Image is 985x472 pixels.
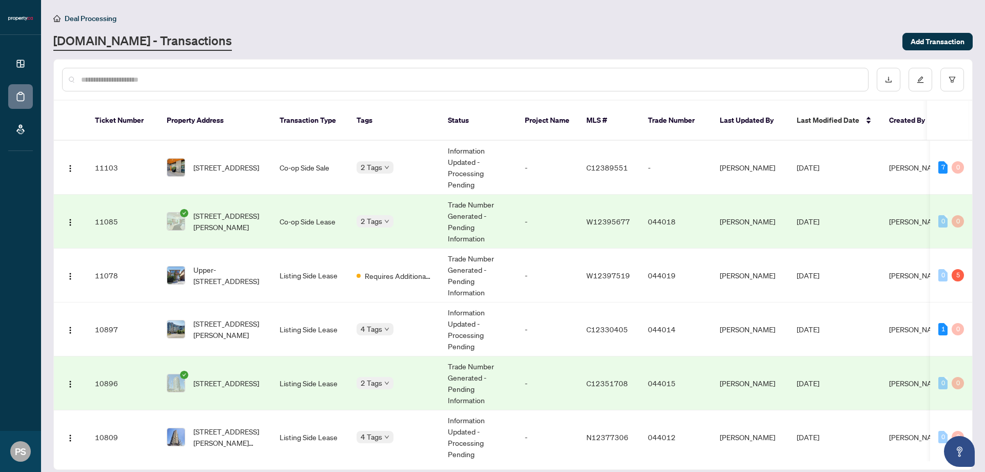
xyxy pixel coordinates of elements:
td: - [517,303,578,356]
span: C12330405 [586,325,628,334]
td: Co-op Side Sale [271,141,348,195]
span: [STREET_ADDRESS] [193,377,259,389]
span: [PERSON_NAME] [889,432,944,442]
span: 2 Tags [361,377,382,389]
td: - [517,249,578,303]
div: 5 [952,269,964,281]
span: [DATE] [797,325,819,334]
th: Ticket Number [87,101,159,141]
td: Listing Side Lease [271,356,348,410]
td: [PERSON_NAME] [712,410,789,464]
span: N12377306 [586,432,628,442]
span: down [384,165,389,170]
th: MLS # [578,101,640,141]
span: 4 Tags [361,323,382,335]
td: 10809 [87,410,159,464]
td: Trade Number Generated - Pending Information [440,356,517,410]
span: 2 Tags [361,215,382,227]
div: 0 [938,377,948,389]
img: Logo [66,272,74,280]
span: [PERSON_NAME] [889,217,944,226]
th: Tags [348,101,440,141]
span: download [885,76,892,83]
td: Information Updated - Processing Pending [440,303,517,356]
img: thumbnail-img [167,213,185,230]
td: Information Updated - Processing Pending [440,410,517,464]
span: Upper-[STREET_ADDRESS] [193,264,263,287]
img: thumbnail-img [167,267,185,284]
span: filter [949,76,956,83]
img: Logo [66,218,74,226]
img: thumbnail-img [167,320,185,338]
span: [STREET_ADDRESS][PERSON_NAME][PERSON_NAME] [193,426,263,448]
span: [PERSON_NAME] [889,163,944,172]
td: Trade Number Generated - Pending Information [440,195,517,249]
span: Last Modified Date [797,115,859,126]
button: Logo [62,213,78,230]
td: Listing Side Lease [271,303,348,356]
td: 11078 [87,249,159,303]
div: 0 [938,269,948,281]
div: 0 [952,431,964,443]
span: [DATE] [797,432,819,442]
td: Listing Side Lease [271,410,348,464]
th: Trade Number [640,101,712,141]
div: 0 [952,323,964,335]
td: 044015 [640,356,712,410]
span: [PERSON_NAME] [889,271,944,280]
div: 0 [952,161,964,174]
span: [PERSON_NAME] [889,379,944,388]
span: edit [917,76,924,83]
img: thumbnail-img [167,159,185,176]
span: C12351708 [586,379,628,388]
button: Logo [62,267,78,284]
img: Logo [66,380,74,388]
span: [STREET_ADDRESS][PERSON_NAME] [193,210,263,233]
th: Project Name [517,101,578,141]
span: [DATE] [797,379,819,388]
span: Deal Processing [65,14,116,23]
span: down [384,327,389,332]
button: Open asap [944,436,975,467]
button: Logo [62,429,78,445]
th: Transaction Type [271,101,348,141]
img: logo [8,15,33,22]
span: [STREET_ADDRESS] [193,162,259,173]
span: down [384,381,389,386]
td: 11103 [87,141,159,195]
button: edit [909,68,932,91]
th: Property Address [159,101,271,141]
div: 1 [938,323,948,335]
span: W12397519 [586,271,630,280]
button: download [877,68,900,91]
div: 0 [952,377,964,389]
div: 7 [938,161,948,174]
span: home [53,15,61,22]
td: - [517,410,578,464]
span: down [384,219,389,224]
button: Logo [62,375,78,391]
div: 0 [938,215,948,228]
span: [DATE] [797,217,819,226]
td: Co-op Side Lease [271,195,348,249]
button: Logo [62,321,78,337]
td: Trade Number Generated - Pending Information [440,249,517,303]
th: Last Updated By [712,101,789,141]
span: PS [15,444,26,459]
span: 4 Tags [361,431,382,443]
button: filter [940,68,964,91]
td: 044019 [640,249,712,303]
td: [PERSON_NAME] [712,195,789,249]
td: - [640,141,712,195]
span: [STREET_ADDRESS][PERSON_NAME] [193,318,263,341]
span: Add Transaction [911,33,964,50]
td: 11085 [87,195,159,249]
span: down [384,435,389,440]
td: [PERSON_NAME] [712,303,789,356]
th: Last Modified Date [789,101,881,141]
div: 0 [938,431,948,443]
img: thumbnail-img [167,428,185,446]
img: Logo [66,434,74,442]
td: Information Updated - Processing Pending [440,141,517,195]
span: Requires Additional Docs [365,270,431,281]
